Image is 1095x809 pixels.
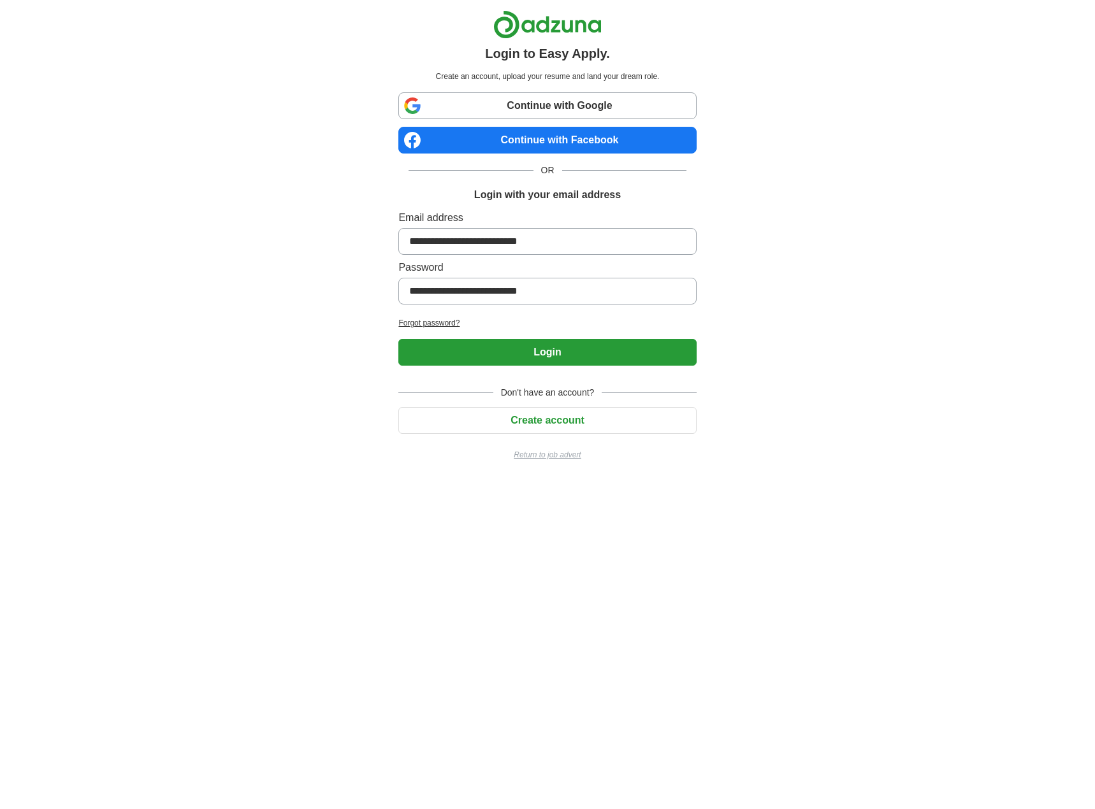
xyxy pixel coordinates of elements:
a: Continue with Google [398,92,696,119]
a: Create account [398,415,696,426]
label: Password [398,260,696,275]
a: Return to job advert [398,449,696,461]
a: Continue with Facebook [398,127,696,154]
button: Login [398,339,696,366]
span: OR [533,164,562,177]
h1: Login with your email address [474,187,621,203]
h1: Login to Easy Apply. [485,44,610,63]
a: Forgot password? [398,317,696,329]
img: Adzuna logo [493,10,602,39]
label: Email address [398,210,696,226]
p: Create an account, upload your resume and land your dream role. [401,71,693,82]
button: Create account [398,407,696,434]
span: Don't have an account? [493,386,602,399]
